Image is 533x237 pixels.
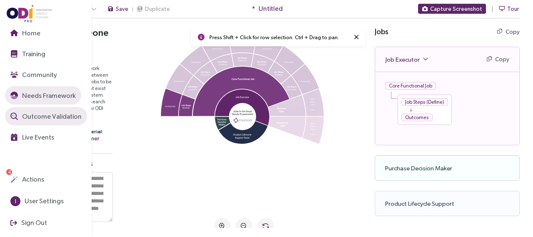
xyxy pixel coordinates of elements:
button: IUser Settings [5,192,69,210]
h4: Jobs [13,207,27,217]
span: Live Events [20,132,54,142]
span: Untitled [259,3,283,14]
span: Sign Out [20,217,47,228]
span: Home [20,28,40,38]
button: Community [5,65,62,84]
button: Outcome Validation [5,107,87,125]
img: JTBD Needs Framework [10,92,18,99]
span: User Settings [23,196,64,206]
button: Sign Out [5,214,52,232]
h4: Jobs [351,7,365,17]
span: Needs Framework [20,90,76,101]
button: Needs Framework [5,86,81,105]
span: Job Executor [362,35,405,44]
button: Tour [498,4,520,14]
span: Community [20,70,57,80]
img: Community [10,71,18,78]
button: Duplicate [136,4,170,14]
span: I [15,196,16,206]
div: Job Steps (Define) [378,78,425,86]
button: Capture Screenshot [418,4,486,14]
img: Actions [10,176,18,183]
button: Actions [5,170,50,189]
span: Save [116,4,128,13]
button: Live Events [5,128,60,146]
span: 4 [8,169,11,175]
img: Training [10,50,18,57]
span: Training [20,49,45,59]
button: Deselect All [59,207,90,217]
span: Outcome Validation [20,111,82,122]
button: Copy [463,35,486,44]
span: Tour [507,4,519,13]
img: Outcome Validation [10,112,18,120]
button: Save [107,4,129,14]
button: Training [5,45,51,63]
img: ODIpro [7,5,52,22]
img: Live Events [10,133,18,141]
div: Core Functional Job [362,62,413,70]
iframe: Needs Framework [23,20,533,228]
sup: 4 [6,169,12,175]
button: Home [5,24,46,42]
div: Outcomes [378,94,409,101]
button: Copy [474,8,496,15]
span: Actions [20,174,44,185]
span: Capture Screenshot [430,4,482,13]
p: Press Shift + Click for row selection. Ctrl + Drag to pan. [186,14,326,21]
